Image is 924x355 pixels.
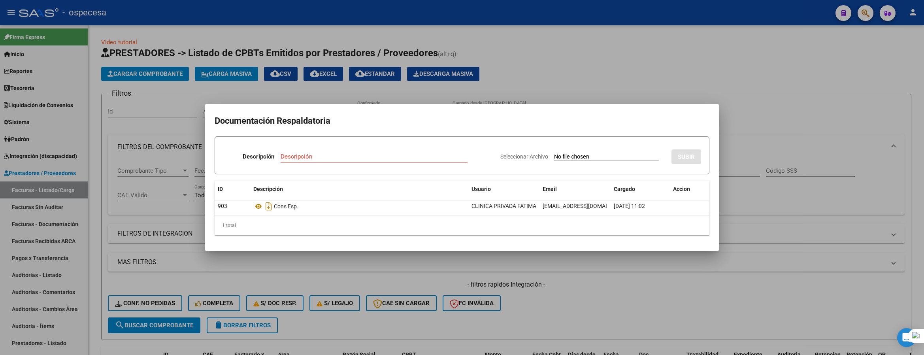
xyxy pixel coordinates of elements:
div: 1 total [215,215,709,235]
datatable-header-cell: ID [215,181,250,198]
datatable-header-cell: Descripción [250,181,468,198]
p: Descripción [243,152,274,161]
datatable-header-cell: Email [539,181,611,198]
button: SUBIR [671,149,701,164]
datatable-header-cell: Usuario [468,181,539,198]
span: Accion [673,186,690,192]
datatable-header-cell: Cargado [611,181,670,198]
datatable-header-cell: Accion [670,181,709,198]
span: Cargado [614,186,635,192]
div: Cons Esp. [253,200,465,213]
span: Usuario [471,186,491,192]
span: CLINICA PRIVADA FATIMA S.A [471,203,546,209]
i: Descargar documento [264,200,274,213]
span: Email [543,186,557,192]
span: ID [218,186,223,192]
h2: Documentación Respaldatoria [215,113,709,128]
span: [DATE] 11:02 [614,203,645,209]
span: Seleccionar Archivo [500,153,548,160]
span: 903 [218,203,227,209]
div: Open Intercom Messenger [897,328,916,347]
span: SUBIR [678,153,695,161]
span: [EMAIL_ADDRESS][DOMAIN_NAME][PERSON_NAME] [543,203,673,209]
span: Descripción [253,186,283,192]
